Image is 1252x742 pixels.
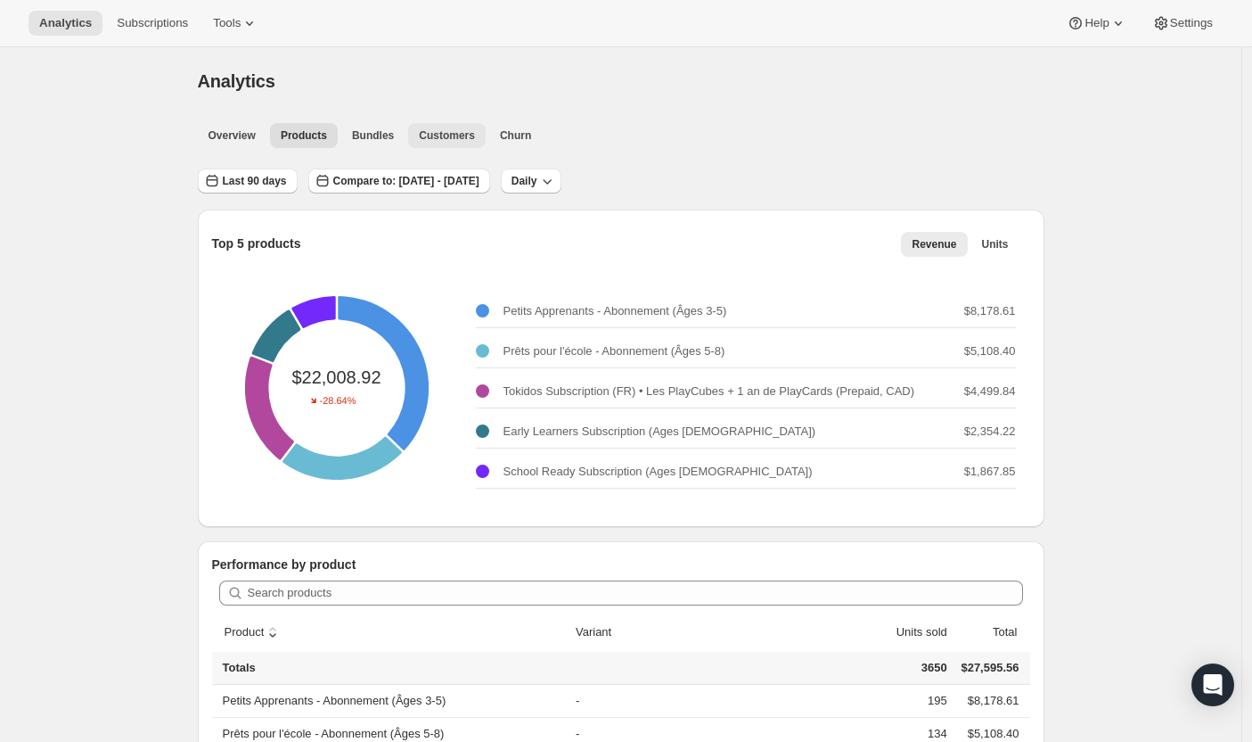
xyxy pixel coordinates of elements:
p: $8,178.61 [964,302,1016,320]
th: Petits Apprenants - Abonnement (Âges 3-5) [212,685,570,717]
p: Top 5 products [212,235,301,252]
span: Bundles [352,128,394,143]
p: $4,499.84 [964,383,1016,400]
span: Help [1084,16,1109,30]
td: 3650 [870,652,953,685]
p: $1,867.85 [964,463,1016,481]
button: Compare to: [DATE] - [DATE] [308,169,490,194]
p: Early Learners Subscription (Ages [DEMOGRAPHIC_DATA]) [503,423,816,441]
span: Daily [511,174,537,188]
span: Customers [419,128,475,143]
button: Units sold [876,615,950,649]
button: Tools [202,11,269,36]
span: Tools [213,16,241,30]
span: Last 90 days [223,174,287,188]
span: Churn [500,128,531,143]
span: Settings [1170,16,1213,30]
button: Help [1056,11,1137,36]
button: Last 90 days [198,169,298,194]
p: Prêts pour l'école - Abonnement (Âges 5-8) [503,342,725,360]
button: Daily [501,169,562,194]
td: - [570,685,870,717]
input: Search products [248,581,1023,606]
button: Total [972,615,1019,649]
div: Open Intercom Messenger [1191,664,1234,706]
button: Settings [1142,11,1223,36]
p: Performance by product [212,556,1030,573]
th: Totals [212,652,570,685]
span: Units [982,237,1009,251]
p: $5,108.40 [964,342,1016,360]
button: Subscriptions [106,11,199,36]
p: Tokidos Subscription (FR) • Les PlayCubes + 1 an de PlayCards (Prepaid, CAD) [503,383,915,400]
td: $8,178.61 [953,685,1030,717]
p: $2,354.22 [964,423,1016,441]
span: Compare to: [DATE] - [DATE] [333,174,479,188]
span: Overview [209,128,256,143]
button: Analytics [29,11,102,36]
p: Petits Apprenants - Abonnement (Âges 3-5) [503,302,727,320]
span: Analytics [39,16,92,30]
span: Revenue [912,237,956,251]
td: $27,595.56 [953,652,1030,685]
span: Analytics [198,71,275,91]
td: 195 [870,685,953,717]
p: School Ready Subscription (Ages [DEMOGRAPHIC_DATA]) [503,463,813,481]
span: Products [281,128,327,143]
button: sort ascending byProduct [222,615,285,649]
span: Subscriptions [117,16,188,30]
button: Variant [573,615,632,649]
